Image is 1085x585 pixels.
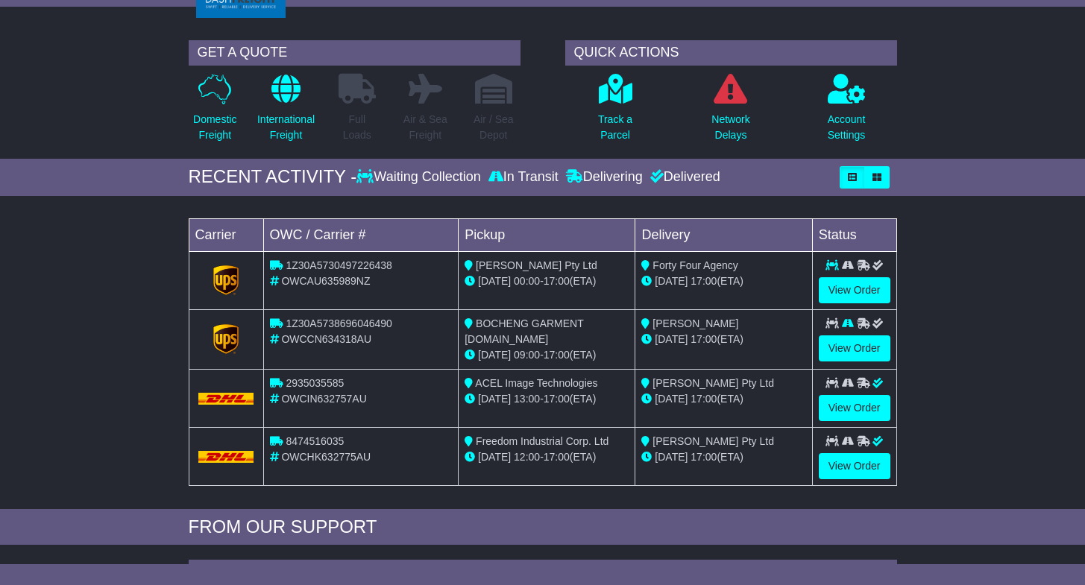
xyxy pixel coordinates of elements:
[652,435,774,447] span: [PERSON_NAME] Pty Ltd
[257,73,315,151] a: InternationalFreight
[339,112,376,143] p: Full Loads
[655,275,688,287] span: [DATE]
[691,333,717,345] span: 17:00
[514,275,540,287] span: 00:00
[711,112,749,143] p: Network Delays
[544,275,570,287] span: 17:00
[478,275,511,287] span: [DATE]
[476,259,597,271] span: [PERSON_NAME] Pty Ltd
[189,218,263,251] td: Carrier
[544,393,570,405] span: 17:00
[641,332,805,347] div: (ETA)
[286,317,391,329] span: 1Z30A5738696046490
[544,349,570,361] span: 17:00
[828,112,866,143] p: Account Settings
[655,393,688,405] span: [DATE]
[655,333,688,345] span: [DATE]
[474,112,514,143] p: Air / Sea Depot
[465,317,583,345] span: BOCHENG GARMENT [DOMAIN_NAME]
[281,275,370,287] span: OWCAU635989NZ
[635,218,812,251] td: Delivery
[819,335,890,361] a: View Order
[465,273,629,289] div: - (ETA)
[514,349,540,361] span: 09:00
[198,393,254,405] img: DHL.png
[476,435,608,447] span: Freedom Industrial Corp. Ltd
[652,377,774,389] span: [PERSON_NAME] Pty Ltd
[812,218,896,251] td: Status
[213,324,239,354] img: GetCarrierServiceLogo
[655,451,688,463] span: [DATE]
[281,451,371,463] span: OWCHK632775AU
[281,393,366,405] span: OWCIN632757AU
[819,395,890,421] a: View Order
[691,451,717,463] span: 17:00
[475,377,597,389] span: ACEL Image Technologies
[465,391,629,407] div: - (ETA)
[819,277,890,303] a: View Order
[641,273,805,289] div: (ETA)
[193,112,236,143] p: Domestic Freight
[652,317,738,329] span: [PERSON_NAME]
[189,516,897,538] div: FROM OUR SUPPORT
[641,391,805,407] div: (ETA)
[691,275,717,287] span: 17:00
[819,453,890,479] a: View Order
[286,435,344,447] span: 8474516035
[562,169,647,186] div: Delivering
[514,451,540,463] span: 12:00
[192,73,237,151] a: DomesticFreight
[459,218,635,251] td: Pickup
[189,40,521,66] div: GET A QUOTE
[647,169,720,186] div: Delivered
[597,73,633,151] a: Track aParcel
[711,73,750,151] a: NetworkDelays
[485,169,562,186] div: In Transit
[478,393,511,405] span: [DATE]
[213,265,239,295] img: GetCarrierServiceLogo
[641,449,805,465] div: (ETA)
[403,112,447,143] p: Air & Sea Freight
[478,451,511,463] span: [DATE]
[356,169,484,186] div: Waiting Collection
[598,112,632,143] p: Track a Parcel
[263,218,459,251] td: OWC / Carrier #
[465,449,629,465] div: - (ETA)
[514,393,540,405] span: 13:00
[652,259,738,271] span: Forty Four Agency
[691,393,717,405] span: 17:00
[189,166,357,188] div: RECENT ACTIVITY -
[198,451,254,463] img: DHL.png
[544,451,570,463] span: 17:00
[465,347,629,363] div: - (ETA)
[565,40,897,66] div: QUICK ACTIONS
[286,259,391,271] span: 1Z30A5730497226438
[257,112,315,143] p: International Freight
[281,333,371,345] span: OWCCN634318AU
[478,349,511,361] span: [DATE]
[827,73,867,151] a: AccountSettings
[286,377,344,389] span: 2935035585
